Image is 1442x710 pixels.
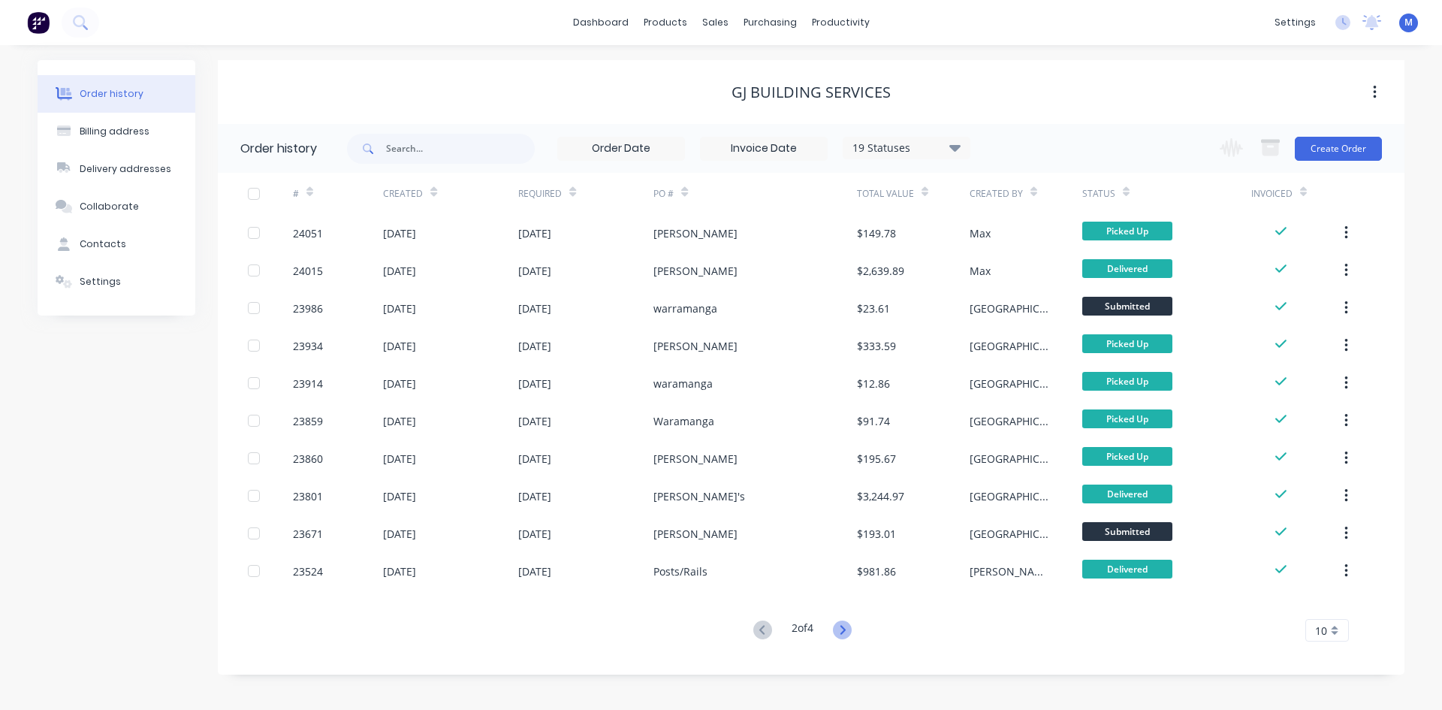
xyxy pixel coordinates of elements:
a: dashboard [566,11,636,34]
div: [DATE] [518,301,551,316]
div: Collaborate [80,200,139,213]
div: $149.78 [857,225,896,241]
div: Required [518,187,562,201]
div: 2 of 4 [792,620,813,642]
div: [DATE] [383,451,416,467]
div: PO # [653,173,856,214]
div: [GEOGRAPHIC_DATA] [970,301,1052,316]
div: $2,639.89 [857,263,904,279]
div: PO # [653,187,674,201]
div: [DATE] [518,376,551,391]
div: warramanga [653,301,717,316]
div: Order history [80,87,143,101]
button: Order history [38,75,195,113]
span: Picked Up [1082,447,1172,466]
div: $195.67 [857,451,896,467]
div: Max [970,263,991,279]
div: [PERSON_NAME] [653,451,738,467]
div: Invoiced [1251,187,1293,201]
div: [DATE] [383,338,416,354]
button: Billing address [38,113,195,150]
div: 23859 [293,413,323,429]
div: waramanga [653,376,713,391]
div: Settings [80,275,121,289]
span: 10 [1315,623,1327,639]
span: Picked Up [1082,409,1172,428]
div: [DATE] [518,488,551,504]
div: [GEOGRAPHIC_DATA] [970,451,1052,467]
div: Order history [240,140,317,158]
span: Delivered [1082,560,1172,579]
div: [DATE] [518,563,551,579]
div: [DATE] [518,413,551,429]
span: Picked Up [1082,372,1172,391]
div: Total Value [857,173,970,214]
div: Created By [970,187,1023,201]
div: $981.86 [857,563,896,579]
span: Picked Up [1082,222,1172,240]
div: [PERSON_NAME] [653,225,738,241]
div: 23914 [293,376,323,391]
div: Required [518,173,653,214]
div: [GEOGRAPHIC_DATA] [970,526,1052,542]
div: products [636,11,695,34]
div: [DATE] [518,451,551,467]
div: [GEOGRAPHIC_DATA] [970,413,1052,429]
div: $333.59 [857,338,896,354]
div: Waramanga [653,413,714,429]
input: Order Date [558,137,684,160]
div: [DATE] [518,263,551,279]
div: Max [970,225,991,241]
span: Delivered [1082,259,1172,278]
div: [DATE] [383,563,416,579]
div: 23524 [293,563,323,579]
div: $12.86 [857,376,890,391]
span: Submitted [1082,522,1172,541]
div: [DATE] [383,413,416,429]
div: purchasing [736,11,804,34]
div: 23671 [293,526,323,542]
div: 23986 [293,301,323,316]
div: 19 Statuses [843,140,970,156]
div: [PERSON_NAME] [970,563,1052,579]
button: Contacts [38,225,195,263]
button: Create Order [1295,137,1382,161]
div: GJ BUILDING SERVICES [732,83,891,101]
div: [GEOGRAPHIC_DATA] [970,488,1052,504]
div: [PERSON_NAME] [653,526,738,542]
div: 24015 [293,263,323,279]
div: settings [1267,11,1323,34]
div: productivity [804,11,877,34]
div: Posts/Rails [653,563,707,579]
div: [DATE] [518,225,551,241]
span: Submitted [1082,297,1172,316]
div: [DATE] [383,488,416,504]
div: Created By [970,173,1082,214]
div: [DATE] [518,526,551,542]
div: [GEOGRAPHIC_DATA] [970,338,1052,354]
div: [DATE] [383,526,416,542]
div: # [293,173,383,214]
div: # [293,187,299,201]
input: Invoice Date [701,137,827,160]
div: [GEOGRAPHIC_DATA] [970,376,1052,391]
button: Delivery addresses [38,150,195,188]
span: Picked Up [1082,334,1172,353]
div: [DATE] [383,376,416,391]
div: 23934 [293,338,323,354]
div: [DATE] [383,263,416,279]
div: [PERSON_NAME] [653,338,738,354]
button: Settings [38,263,195,301]
div: Invoiced [1251,173,1341,214]
div: Delivery addresses [80,162,171,176]
input: Search... [386,134,535,164]
div: [PERSON_NAME]'s [653,488,745,504]
span: M [1404,16,1413,29]
div: $91.74 [857,413,890,429]
div: sales [695,11,736,34]
div: Status [1082,187,1115,201]
div: $193.01 [857,526,896,542]
div: Status [1082,173,1251,214]
div: Billing address [80,125,149,138]
div: [DATE] [518,338,551,354]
